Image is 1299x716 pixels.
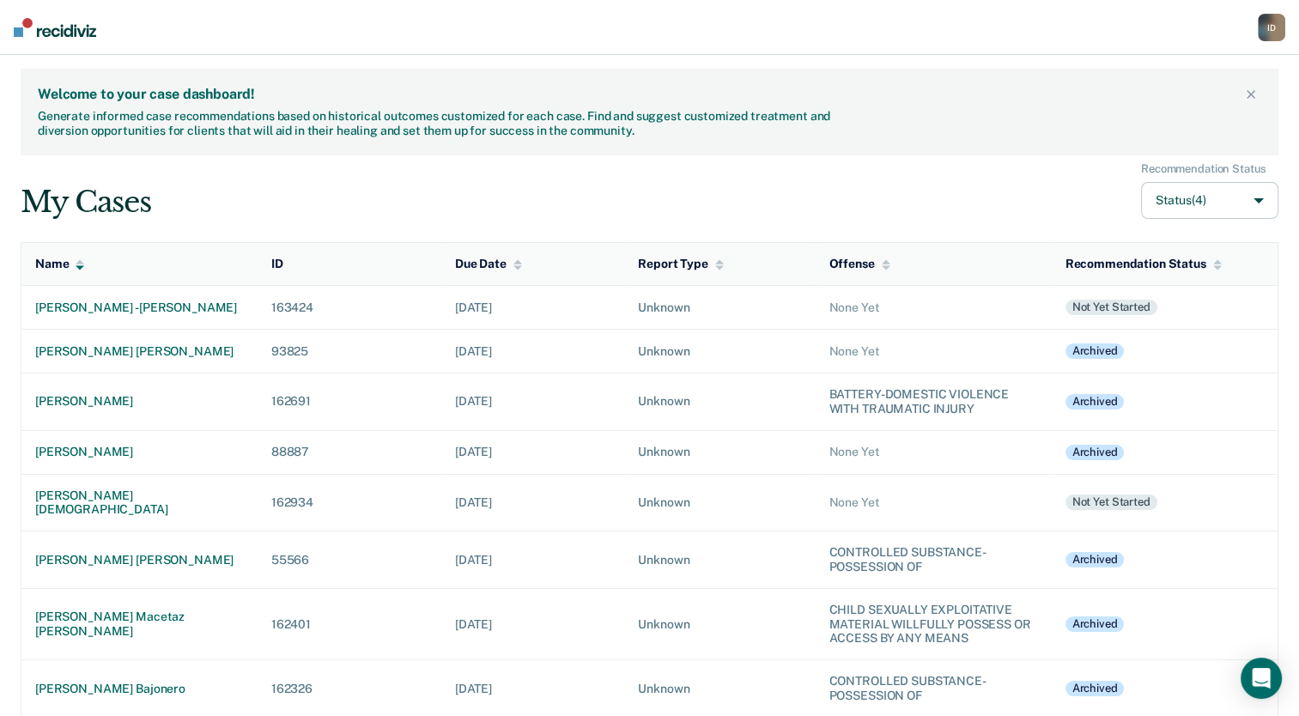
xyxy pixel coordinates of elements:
[38,109,835,138] div: Generate informed case recommendations based on historical outcomes customized for each case. Fin...
[624,588,815,659] td: Unknown
[624,373,815,430] td: Unknown
[829,445,1038,459] div: None Yet
[35,488,244,518] div: [PERSON_NAME][DEMOGRAPHIC_DATA]
[258,474,441,531] td: 162934
[829,387,1038,416] div: BATTERY-DOMESTIC VIOLENCE WITH TRAUMATIC INJURY
[441,588,625,659] td: [DATE]
[258,373,441,430] td: 162691
[1065,394,1125,410] div: Archived
[441,531,625,589] td: [DATE]
[1241,658,1282,699] div: Open Intercom Messenger
[1065,343,1125,359] div: Archived
[624,329,815,373] td: Unknown
[638,257,723,271] div: Report Type
[829,344,1038,359] div: None Yet
[35,257,84,271] div: Name
[1065,445,1125,460] div: Archived
[624,531,815,589] td: Unknown
[829,495,1038,510] div: None Yet
[258,531,441,589] td: 55566
[38,86,1241,102] div: Welcome to your case dashboard!
[35,344,244,359] div: [PERSON_NAME] [PERSON_NAME]
[441,474,625,531] td: [DATE]
[35,300,244,315] div: [PERSON_NAME] -[PERSON_NAME]
[1141,182,1278,219] button: Status(4)
[1065,616,1125,632] div: Archived
[1258,14,1285,41] button: ID
[35,394,244,409] div: [PERSON_NAME]
[21,185,150,220] div: My Cases
[1065,495,1157,510] div: Not yet started
[455,257,522,271] div: Due Date
[829,300,1038,315] div: None Yet
[1065,552,1125,567] div: Archived
[258,588,441,659] td: 162401
[1065,681,1125,696] div: Archived
[14,18,96,37] img: Recidiviz
[624,474,815,531] td: Unknown
[1065,257,1222,271] div: Recommendation Status
[35,610,244,639] div: [PERSON_NAME] macetaz [PERSON_NAME]
[35,682,244,696] div: [PERSON_NAME] bajonero
[441,430,625,474] td: [DATE]
[829,545,1038,574] div: CONTROLLED SUBSTANCE-POSSESSION OF
[1065,300,1157,315] div: Not yet started
[441,373,625,430] td: [DATE]
[35,445,244,459] div: [PERSON_NAME]
[829,674,1038,703] div: CONTROLLED SUBSTANCE-POSSESSION OF
[1258,14,1285,41] div: I D
[1141,162,1266,176] div: Recommendation Status
[441,329,625,373] td: [DATE]
[441,285,625,329] td: [DATE]
[624,430,815,474] td: Unknown
[258,285,441,329] td: 163424
[35,553,244,567] div: [PERSON_NAME] [PERSON_NAME]
[258,329,441,373] td: 93825
[271,257,283,271] div: ID
[258,430,441,474] td: 88887
[829,603,1038,646] div: CHILD SEXUALLY EXPLOITATIVE MATERIAL WILLFULLY POSSESS OR ACCESS BY ANY MEANS
[829,257,890,271] div: Offense
[624,285,815,329] td: Unknown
